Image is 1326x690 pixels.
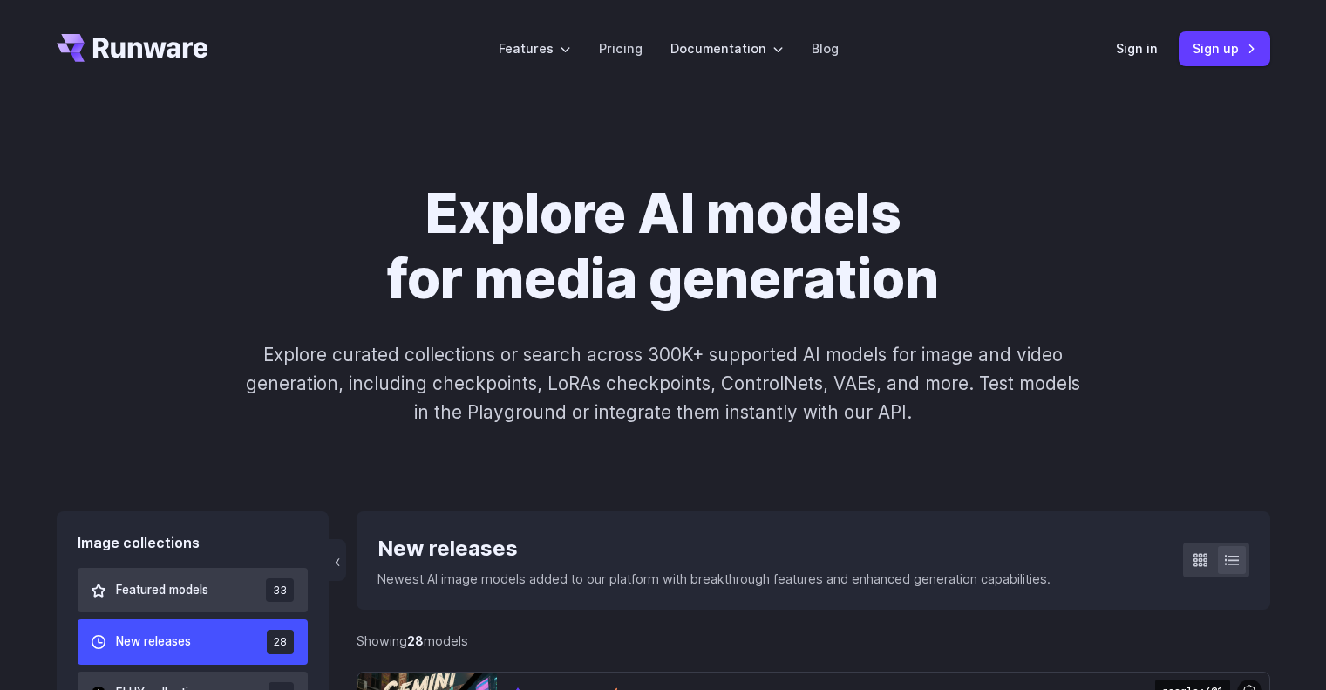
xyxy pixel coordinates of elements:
[1179,31,1270,65] a: Sign up
[116,632,191,652] span: New releases
[329,539,346,581] button: ‹
[499,38,571,58] label: Features
[116,581,208,600] span: Featured models
[78,619,309,664] button: New releases 28
[377,569,1051,589] p: Newest AI image models added to our platform with breakthrough features and enhanced generation c...
[407,633,424,648] strong: 28
[812,38,839,58] a: Blog
[78,568,309,612] button: Featured models 33
[266,578,294,602] span: 33
[267,630,294,653] span: 28
[1116,38,1158,58] a: Sign in
[377,532,1051,565] div: New releases
[238,340,1087,427] p: Explore curated collections or search across 300K+ supported AI models for image and video genera...
[178,181,1149,312] h1: Explore AI models for media generation
[357,631,468,651] div: Showing models
[670,38,784,58] label: Documentation
[78,532,309,555] div: Image collections
[599,38,643,58] a: Pricing
[57,34,208,62] a: Go to /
